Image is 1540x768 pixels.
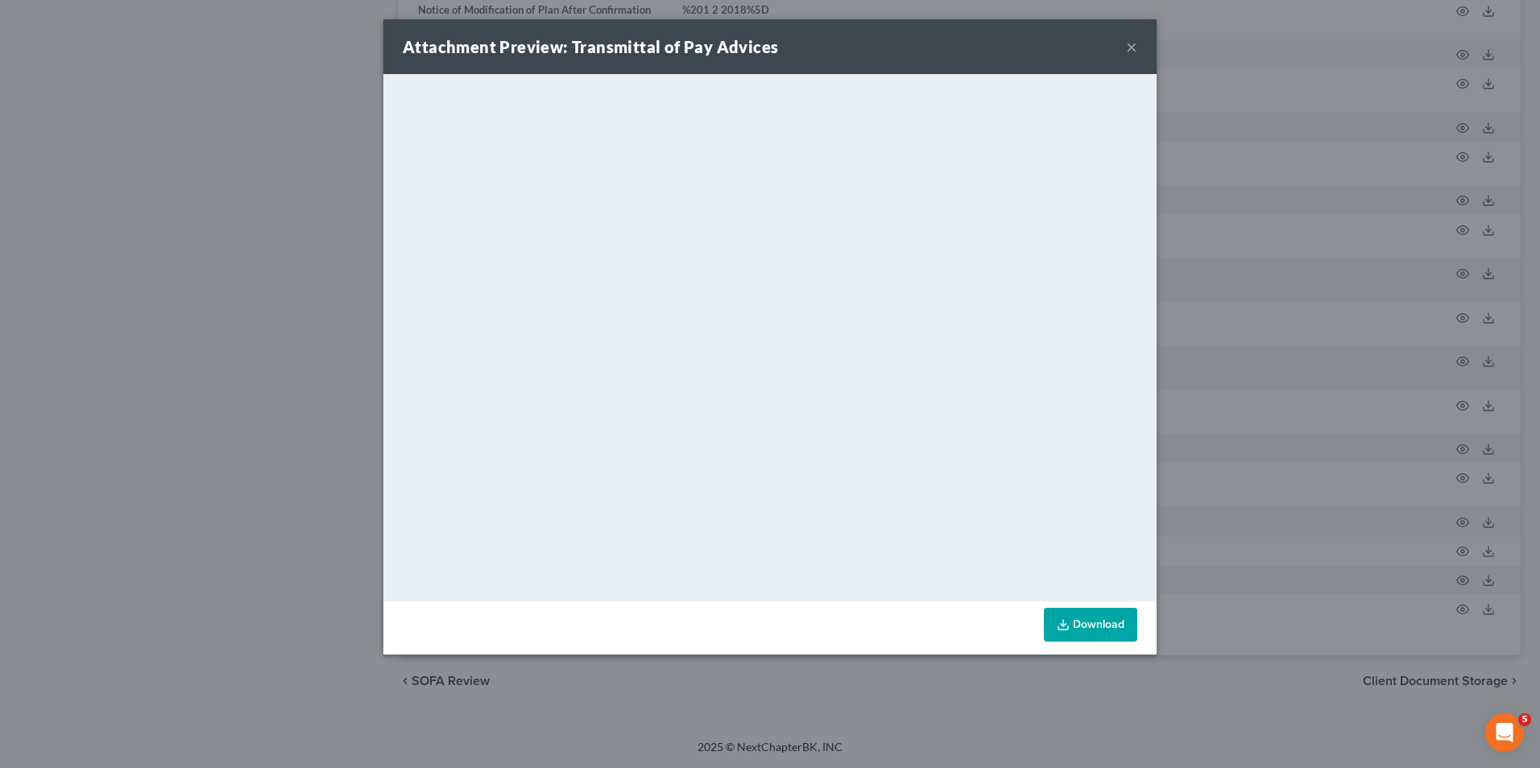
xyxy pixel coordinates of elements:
span: 5 [1518,713,1531,726]
button: × [1126,37,1137,56]
a: Download [1044,608,1137,642]
iframe: Intercom live chat [1485,713,1524,752]
iframe: <object ng-attr-data='[URL][DOMAIN_NAME]' type='application/pdf' width='100%' height='650px'></ob... [383,74,1157,597]
strong: Attachment Preview: Transmittal of Pay Advices [403,37,778,56]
